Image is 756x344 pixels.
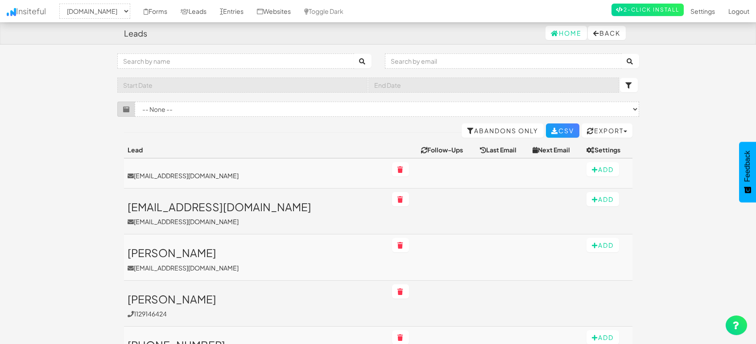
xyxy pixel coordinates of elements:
a: Home [545,26,587,40]
a: 2-Click Install [611,4,684,16]
h3: [EMAIL_ADDRESS][DOMAIN_NAME] [128,201,385,213]
a: [PERSON_NAME]1129146424 [128,293,385,318]
a: [EMAIL_ADDRESS][DOMAIN_NAME][EMAIL_ADDRESS][DOMAIN_NAME] [128,201,385,226]
p: [EMAIL_ADDRESS][DOMAIN_NAME] [128,263,385,272]
a: [PERSON_NAME][EMAIL_ADDRESS][DOMAIN_NAME] [128,247,385,272]
th: Follow-Ups [417,142,476,158]
a: CSV [546,123,579,138]
span: Feedback [744,151,752,182]
input: Search by email [385,53,622,69]
h3: [PERSON_NAME] [128,293,385,305]
th: Next Email [529,142,582,158]
input: End Date [368,78,619,93]
a: Abandons Only [462,123,544,138]
button: Export [582,123,632,138]
h3: [PERSON_NAME] [128,247,385,258]
th: Lead [124,142,388,158]
img: icon.png [7,8,16,16]
input: Search by name [117,53,354,69]
button: Add [587,238,619,252]
button: Add [587,192,619,206]
button: Back [588,26,626,40]
h4: Leads [124,29,147,38]
button: Add [587,162,619,176]
p: [EMAIL_ADDRESS][DOMAIN_NAME] [128,217,385,226]
a: [EMAIL_ADDRESS][DOMAIN_NAME] [128,171,385,180]
p: 1129146424 [128,309,385,318]
button: Feedback - Show survey [739,142,756,202]
th: Settings [583,142,632,158]
th: Last Email [476,142,529,158]
input: Start Date [117,78,368,93]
